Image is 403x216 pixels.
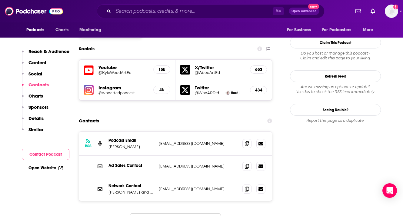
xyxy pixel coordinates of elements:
p: [PERSON_NAME] [108,144,154,149]
span: New [308,4,319,9]
p: Ad Sales Contact [108,163,154,168]
button: open menu [22,24,52,36]
h3: RSS [85,144,92,148]
span: Open Advanced [291,10,317,13]
img: iconImage [84,85,94,95]
a: Seeing Double? [290,104,381,116]
button: Contacts [22,82,49,93]
span: Monitoring [79,26,101,34]
p: Content [28,60,46,65]
span: Charts [55,26,68,34]
button: open menu [359,24,381,36]
a: @WhoARTedPodcast [195,91,224,95]
div: Report this page as a duplicate. [290,118,381,123]
a: @WoodArtEd [195,70,245,75]
span: Host [231,91,238,95]
p: [EMAIL_ADDRESS][DOMAIN_NAME] [159,141,238,146]
h5: 15k [158,67,165,72]
span: For Business [287,26,311,34]
img: User Profile [385,5,398,18]
a: Show notifications dropdown [368,6,378,16]
span: More [363,26,373,34]
h5: X/Twitter [195,65,245,70]
p: Network Contact [108,183,154,188]
svg: Add a profile image [393,5,398,9]
span: For Podcasters [322,26,351,34]
button: Content [22,60,46,71]
a: @whoartedpodcast [98,91,148,95]
span: Podcasts [26,26,44,34]
div: Open Intercom Messenger [382,183,397,198]
p: [EMAIL_ADDRESS][DOMAIN_NAME] [159,164,238,169]
h5: Youtube [98,65,148,70]
button: Details [22,115,44,127]
img: Podchaser - Follow, Share and Rate Podcasts [5,5,63,17]
img: Kyle Wood [226,91,230,95]
a: Open Website [28,165,63,171]
button: Reach & Audience [22,48,69,60]
p: [EMAIL_ADDRESS][DOMAIN_NAME] [159,186,238,191]
div: Are we missing an episode or update? Use this to check the RSS feed immediately. [290,85,381,94]
p: Sponsors [28,104,48,110]
button: open menu [283,24,318,36]
h5: Twitter [195,85,245,91]
p: Similar [28,127,43,132]
p: [PERSON_NAME] and [PERSON_NAME] [108,190,154,195]
span: ⌘ K [273,7,284,15]
input: Search podcasts, credits, & more... [113,6,273,16]
button: open menu [75,24,109,36]
div: Search podcasts, credits, & more... [97,4,325,18]
p: Social [28,71,42,77]
button: open menu [318,24,360,36]
button: Sponsors [22,104,48,115]
button: Charts [22,93,43,104]
p: Podcast Email [108,138,154,143]
span: Do you host or manage this podcast? [290,51,381,56]
button: Claim This Podcast [290,37,381,48]
a: Show notifications dropdown [353,6,363,16]
button: Social [22,71,42,82]
span: Logged in as KatieC [385,5,398,18]
button: Show profile menu [385,5,398,18]
h5: Instagram [98,85,148,91]
button: Similar [22,127,43,138]
h2: Contacts [79,115,99,127]
h5: 434 [255,88,262,93]
p: Details [28,115,44,121]
div: Claim and edit this page to your liking. [290,51,381,61]
h2: Socials [79,43,95,55]
button: Refresh Feed [290,70,381,82]
p: Charts [28,93,43,99]
h5: 653 [255,67,262,72]
p: Reach & Audience [28,48,69,54]
a: Charts [52,24,72,36]
button: Contact Podcast [22,149,69,160]
p: Contacts [28,82,49,88]
h5: 4k [158,87,165,92]
a: @KyleWoodArtEd [98,70,148,75]
button: Open AdvancedNew [289,8,319,15]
